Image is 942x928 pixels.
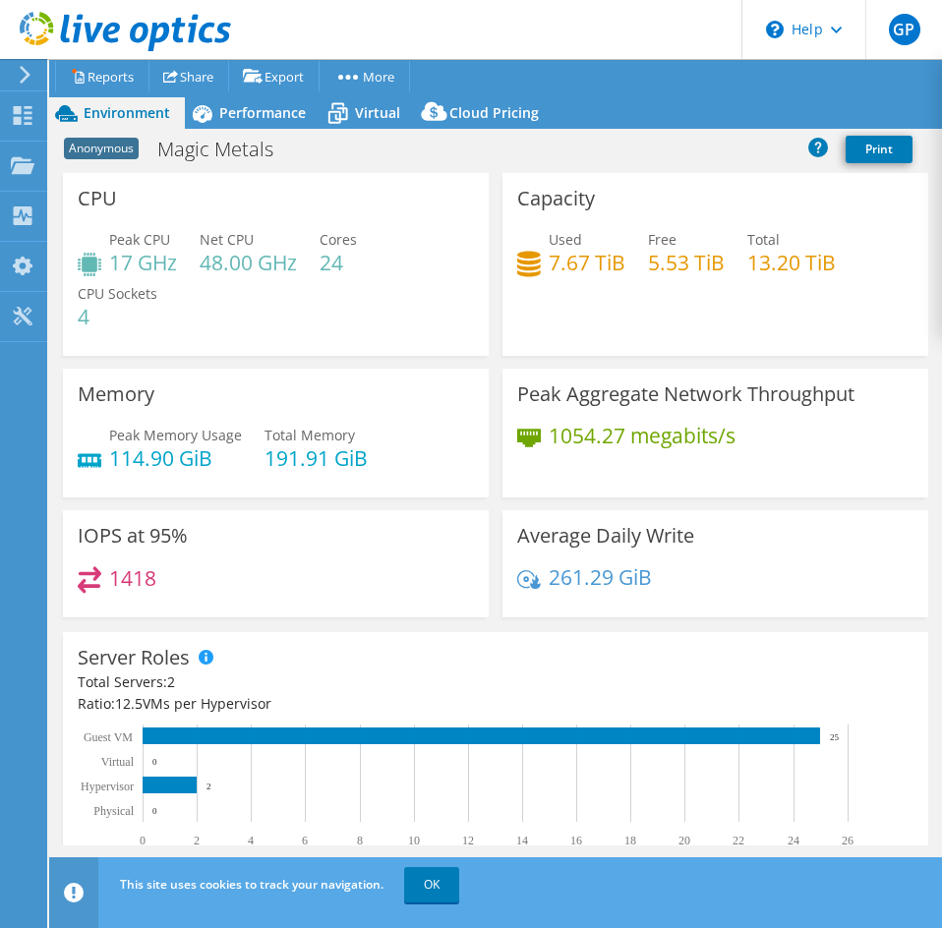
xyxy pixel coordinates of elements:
span: Cloud Pricing [449,103,539,122]
h4: 261.29 GiB [549,566,652,588]
text: 0 [152,806,157,816]
text: Hypervisor [81,780,134,793]
text: 22 [733,834,744,847]
h4: 114.90 GiB [109,447,242,469]
h4: 1418 [109,567,156,589]
h4: 191.91 GiB [265,447,368,469]
a: More [319,61,410,91]
span: Peak CPU [109,230,170,249]
h4: 48.00 GHz [200,252,297,273]
text: 24 [788,834,799,847]
a: Reports [55,61,149,91]
span: Anonymous [64,138,139,159]
text: Physical [93,804,134,818]
text: 0 [140,834,146,847]
h4: 5.53 TiB [648,252,725,273]
text: 2 [206,782,211,791]
div: Total Servers: [78,671,496,693]
h3: Peak Aggregate Network Throughput [517,383,854,405]
text: 26 [842,834,854,847]
h4: 24 [320,252,357,273]
h4: 7.67 TiB [549,252,625,273]
h3: Server Roles [78,647,190,668]
text: 20 [678,834,690,847]
h4: 13.20 TiB [747,252,836,273]
text: 8 [357,834,363,847]
span: 2 [167,672,175,691]
h3: Capacity [517,188,595,209]
span: Performance [219,103,306,122]
div: Ratio: VMs per Hypervisor [78,693,913,715]
svg: \n [766,21,784,38]
text: 10 [408,834,420,847]
text: 2 [194,834,200,847]
h1: Magic Metals [148,139,304,160]
h3: CPU [78,188,117,209]
span: Cores [320,230,357,249]
h3: Memory [78,383,154,405]
span: Free [648,230,677,249]
text: 14 [516,834,528,847]
span: Peak Memory Usage [109,426,242,444]
a: Print [846,136,913,163]
span: CPU Sockets [78,284,157,303]
span: Environment [84,103,170,122]
text: 12 [462,834,474,847]
text: 0 [152,757,157,767]
span: Net CPU [200,230,254,249]
a: OK [404,867,459,902]
text: Virtual [101,755,135,769]
h3: Average Daily Write [517,525,694,547]
text: 25 [830,732,840,742]
text: 6 [302,834,308,847]
span: 12.5 [115,694,143,713]
span: Total Memory [265,426,355,444]
a: Export [228,61,320,91]
text: 16 [570,834,582,847]
h3: IOPS at 95% [78,525,188,547]
h4: 17 GHz [109,252,177,273]
a: Share [148,61,229,91]
text: 18 [624,834,636,847]
text: 4 [248,834,254,847]
span: Virtual [355,103,400,122]
h4: 1054.27 megabits/s [549,425,736,446]
h4: 4 [78,306,157,327]
span: Total [747,230,780,249]
span: This site uses cookies to track your navigation. [120,876,383,893]
span: GP [889,14,920,45]
text: Guest VM [84,730,133,744]
span: Used [549,230,582,249]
